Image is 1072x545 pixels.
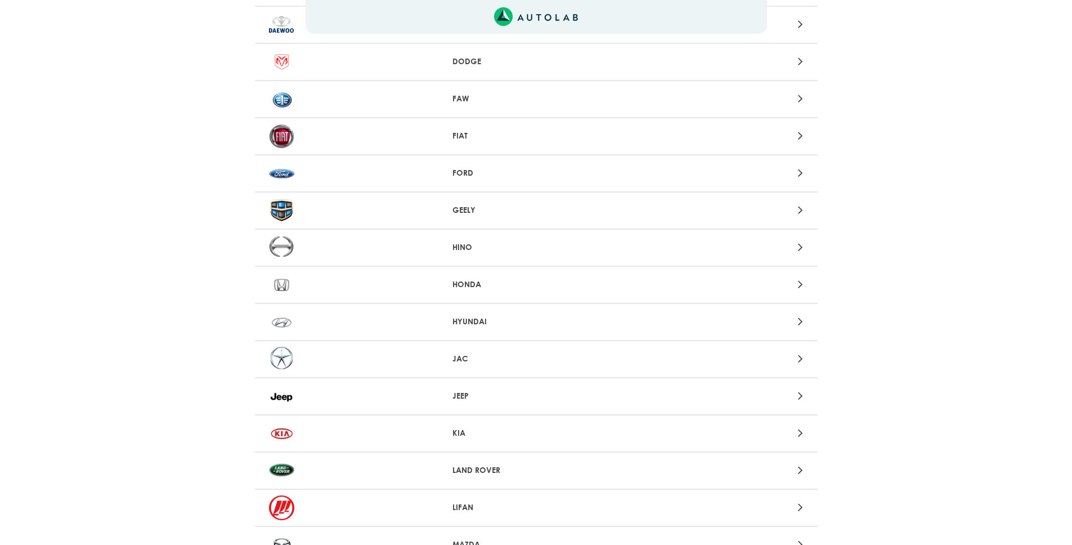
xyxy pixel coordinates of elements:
img: FIAT [269,124,294,149]
img: KIA [269,421,294,446]
img: HYUNDAI [269,310,294,334]
p: LAND ROVER [452,464,620,476]
p: LIFAN [452,502,620,513]
img: HINO [269,235,294,260]
p: JEEP [452,390,620,402]
img: GEELY [269,198,294,223]
p: FIAT [452,130,620,142]
img: HONDA [269,272,294,297]
p: JAC [452,353,620,365]
p: GEELY [452,204,620,216]
p: HYUNDAI [452,316,620,328]
img: JEEP [269,384,294,409]
p: HONDA [452,279,620,291]
p: HINO [452,242,620,253]
p: FORD [452,167,620,179]
img: LAND ROVER [269,458,294,483]
img: LIFAN [269,495,294,520]
img: FORD [269,161,294,186]
p: KIA [452,427,620,439]
img: JAC [269,347,294,372]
